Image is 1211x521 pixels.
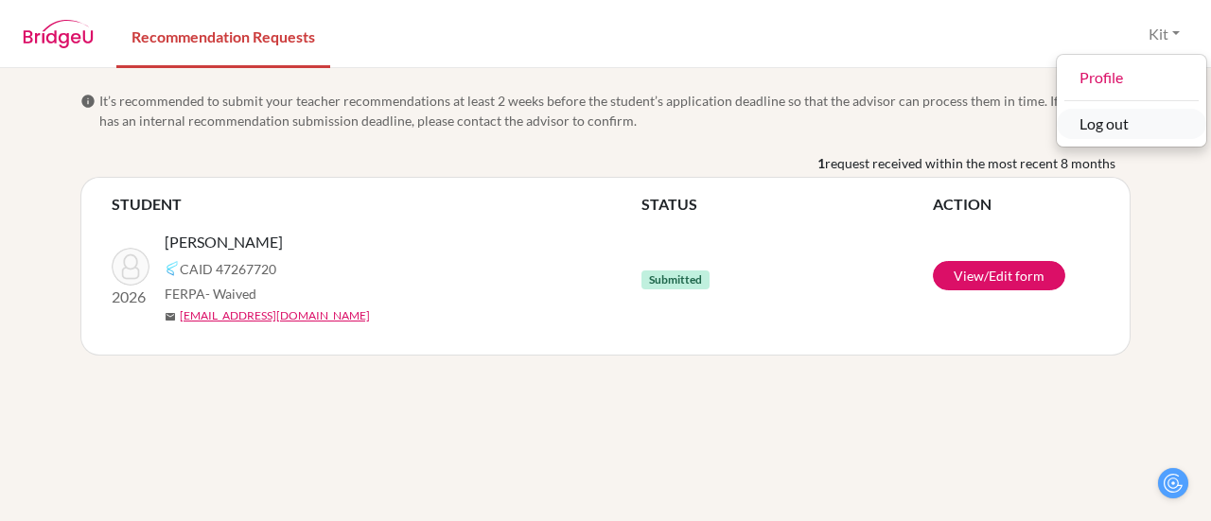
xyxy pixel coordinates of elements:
button: Log out [1057,109,1206,139]
th: STATUS [641,193,933,216]
img: BridgeU logo [23,20,94,48]
span: [PERSON_NAME] [165,231,283,253]
div: Kit [1056,54,1207,148]
th: STUDENT [112,193,641,216]
img: Common App logo [165,261,180,276]
b: 1 [817,153,825,173]
span: It’s recommended to submit your teacher recommendations at least 2 weeks before the student’s app... [99,91,1131,130]
button: Kit [1140,16,1188,52]
p: 2026 [112,286,149,308]
th: ACTION [933,193,1099,216]
span: info [80,94,96,109]
span: CAID 47267720 [180,259,276,279]
a: [EMAIL_ADDRESS][DOMAIN_NAME] [180,307,370,324]
a: Recommendation Requests [116,3,330,68]
a: View/Edit form [933,261,1065,290]
span: mail [165,311,176,322]
a: Profile [1057,62,1206,93]
span: FERPA [165,284,256,304]
img: Lee, Yewon [112,248,149,286]
span: - Waived [205,286,256,302]
span: Submitted [641,270,710,289]
span: request received within the most recent 8 months [825,153,1115,173]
